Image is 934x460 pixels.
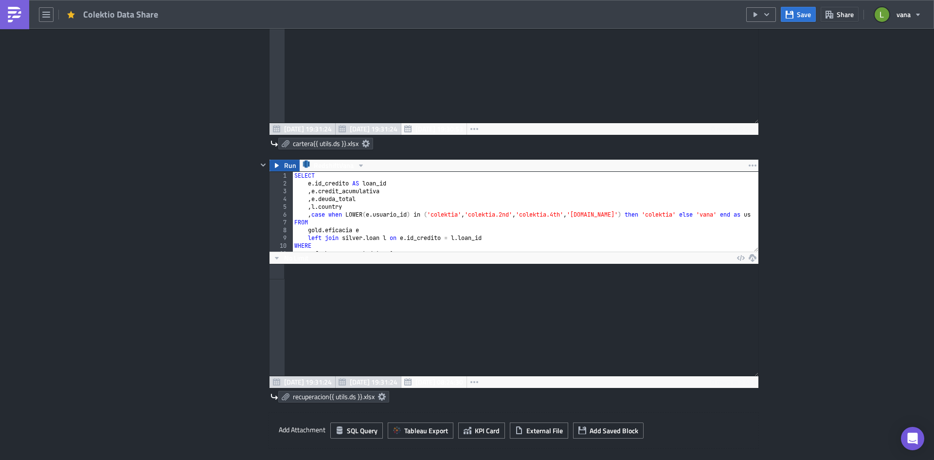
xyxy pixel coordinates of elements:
[350,377,397,387] span: [DATE] 19:31:24
[874,6,890,23] img: Avatar
[837,9,854,19] span: Share
[269,242,293,250] div: 10
[350,124,397,134] span: [DATE] 19:31:24
[347,425,377,436] span: SQL Query
[711,123,756,135] div: 0 rows in 5.52s
[415,377,463,387] span: [DATE] 08:24:30
[278,391,389,403] a: recuperacion{{ utils.ds }}.xlsx
[7,7,22,22] img: PushMetrics
[269,250,293,258] div: 11
[269,123,336,135] button: [DATE] 19:31:24
[278,138,373,149] a: cartera{{ utils.ds }}.xlsx
[330,423,383,439] button: SQL Query
[83,9,159,20] span: Colektio Data Share
[797,9,811,19] span: Save
[162,4,189,12] strong: Colektio
[526,425,563,436] span: External File
[415,124,463,134] span: [DATE] 19:30:53
[388,423,453,439] button: Tableau Export
[299,160,368,171] button: RedshiftVana
[590,425,638,436] span: Add Saved Block
[293,139,359,148] span: cartera{{ utils.ds }}.xlsx
[269,252,312,264] button: No Limit
[458,423,505,439] button: KPI Card
[573,423,644,439] button: Add Saved Block
[869,4,927,25] button: vana
[269,211,293,219] div: 6
[269,226,293,234] div: 8
[4,4,465,12] p: ✅ Se envio el archivo de recuperacin y de cartera a
[284,377,332,387] span: [DATE] 19:31:24
[269,219,293,226] div: 7
[314,160,354,171] span: RedshiftVana
[293,392,375,401] span: recuperacion{{ utils.ds }}.xlsx
[711,376,756,388] div: 0 rows in 2.45s
[269,195,293,203] div: 4
[4,4,465,12] body: Rich Text Area. Press ALT-0 for help.
[269,160,300,171] button: Run
[257,159,269,171] button: Hide content
[401,376,467,388] button: [DATE] 08:24:30
[897,9,911,19] span: vana
[279,423,325,437] label: Add Attachment
[401,123,467,135] button: [DATE] 19:30:53
[269,187,293,195] div: 3
[781,7,816,22] button: Save
[404,425,448,436] span: Tableau Export
[269,180,293,187] div: 2
[269,234,293,242] div: 9
[284,160,296,171] span: Run
[475,425,500,436] span: KPI Card
[335,376,401,388] button: [DATE] 19:31:24
[510,423,568,439] button: External File
[284,253,308,263] span: No Limit
[821,7,859,22] button: Share
[269,376,336,388] button: [DATE] 19:31:24
[335,123,401,135] button: [DATE] 19:31:24
[901,427,924,450] div: Open Intercom Messenger
[269,203,293,211] div: 5
[269,172,293,180] div: 1
[284,124,332,134] span: [DATE] 19:31:24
